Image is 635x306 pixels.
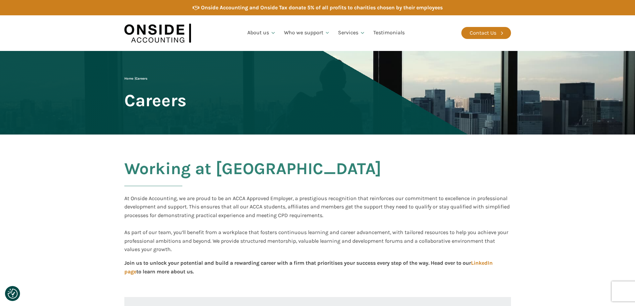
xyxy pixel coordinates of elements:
[8,289,18,299] img: Revisit consent button
[124,260,493,275] a: LinkedIn page
[470,29,496,37] div: Contact Us
[124,159,381,194] h2: Working at [GEOGRAPHIC_DATA]
[8,289,18,299] button: Consent Preferences
[124,77,133,81] a: Home
[124,194,511,254] div: At Onside Accounting, we are proud to be an ACCA Approved Employer, a prestigious recognition tha...
[136,77,147,81] span: Careers
[280,22,334,44] a: Who we support
[334,22,369,44] a: Services
[124,259,511,284] div: Join us to unlock your potential and build a rewarding career with a firm that prioritises your s...
[124,20,191,46] img: Onside Accounting
[201,3,443,12] div: Onside Accounting and Onside Tax donate 5% of all profits to charities chosen by their employees
[124,91,186,110] span: Careers
[461,27,511,39] a: Contact Us
[124,77,147,81] span: |
[243,22,280,44] a: About us
[369,22,409,44] a: Testimonials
